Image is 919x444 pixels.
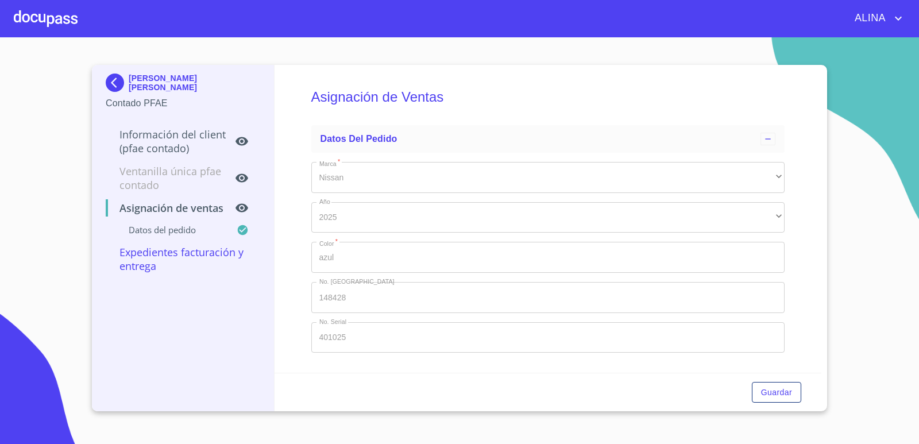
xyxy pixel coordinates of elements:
button: Guardar [752,382,801,403]
div: [PERSON_NAME] [PERSON_NAME] [106,74,260,96]
p: Expedientes Facturación y Entrega [106,245,260,273]
img: Docupass spot blue [106,74,129,92]
div: Datos del pedido [311,125,785,153]
p: Ventanilla única PFAE contado [106,164,235,192]
div: Nissan [311,162,785,193]
h5: Asignación de Ventas [311,74,785,121]
p: Contado PFAE [106,96,260,110]
p: [PERSON_NAME] [PERSON_NAME] [129,74,260,92]
p: Información del Client (PFAE contado) [106,128,235,155]
div: 2025 [311,202,785,233]
p: Datos del pedido [106,224,237,235]
span: ALINA [846,9,891,28]
span: Datos del pedido [321,134,397,144]
span: Guardar [761,385,792,400]
p: Asignación de Ventas [106,201,235,215]
button: account of current user [846,9,905,28]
